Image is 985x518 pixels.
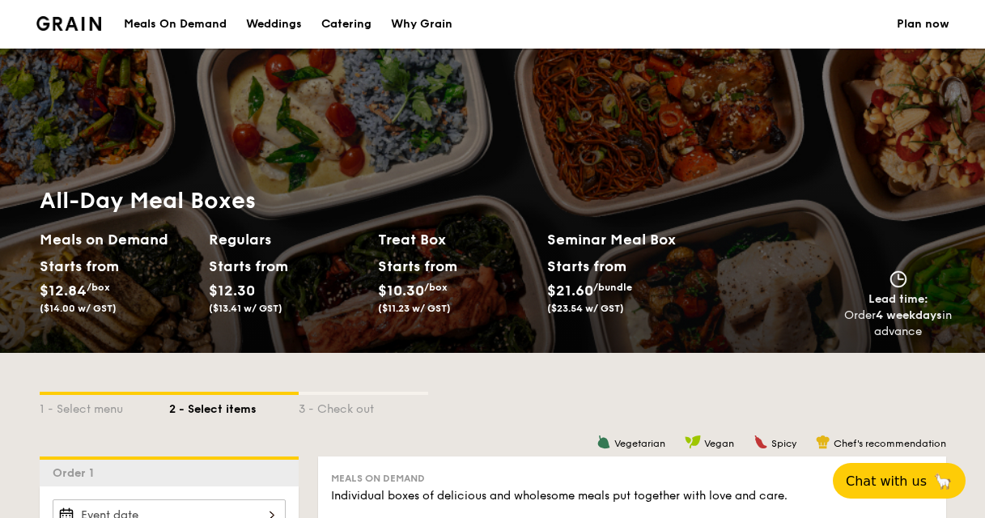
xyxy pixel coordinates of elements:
[169,395,299,418] div: 2 - Select items
[704,438,734,449] span: Vegan
[40,303,117,314] span: ($14.00 w/ GST)
[816,435,830,449] img: icon-chef-hat.a58ddaea.svg
[597,435,611,449] img: icon-vegetarian.fe4039eb.svg
[547,254,626,278] div: Starts from
[886,270,911,288] img: icon-clock.2db775ea.svg
[40,186,716,215] h1: All-Day Meal Boxes
[209,228,365,251] h2: Regulars
[614,438,665,449] span: Vegetarian
[53,466,100,480] span: Order 1
[834,438,946,449] span: Chef's recommendation
[378,282,424,299] span: $10.30
[209,303,282,314] span: ($13.41 w/ GST)
[547,303,624,314] span: ($23.54 w/ GST)
[685,435,701,449] img: icon-vegan.f8ff3823.svg
[876,308,942,322] strong: 4 weekdays
[844,308,953,340] div: Order in advance
[36,16,102,31] img: Grain
[40,254,112,278] div: Starts from
[424,282,448,293] span: /box
[36,16,102,31] a: Logotype
[331,473,425,484] span: Meals on Demand
[547,228,716,251] h2: Seminar Meal Box
[378,228,534,251] h2: Treat Box
[933,472,953,490] span: 🦙
[547,282,593,299] span: $21.60
[378,254,450,278] div: Starts from
[40,282,87,299] span: $12.84
[209,254,281,278] div: Starts from
[378,303,451,314] span: ($11.23 w/ GST)
[40,395,169,418] div: 1 - Select menu
[40,228,196,251] h2: Meals on Demand
[868,292,928,306] span: Lead time:
[833,463,966,499] button: Chat with us🦙
[593,282,632,293] span: /bundle
[846,473,927,489] span: Chat with us
[299,395,428,418] div: 3 - Check out
[209,282,255,299] span: $12.30
[754,435,768,449] img: icon-spicy.37a8142b.svg
[771,438,796,449] span: Spicy
[87,282,110,293] span: /box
